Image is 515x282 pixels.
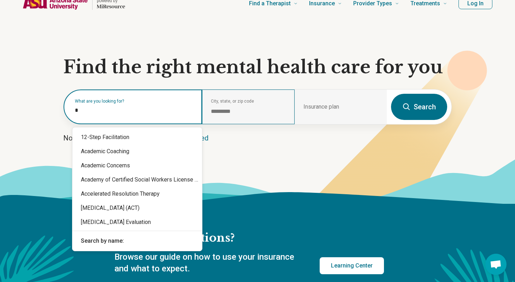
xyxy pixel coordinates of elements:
a: Learning Center [320,257,384,274]
h2: Have any questions? [114,231,384,246]
div: [MEDICAL_DATA] Evaluation [72,215,202,229]
button: Search [391,94,447,120]
p: Browse our guide on how to use your insurance and what to expect. [114,251,303,275]
div: Open chat [485,254,507,275]
p: Not sure what you’re looking for? [63,133,452,143]
div: Suggestions [72,127,202,251]
div: Accelerated Resolution Therapy [72,187,202,201]
span: Search by name: [81,237,124,244]
div: [MEDICAL_DATA] (ACT) [72,201,202,215]
div: Academy of Certified Social Workers License (ACSW) [72,173,202,187]
div: 12-Step Facilitation [72,130,202,144]
label: What are you looking for? [75,99,194,103]
div: Academic Coaching [72,144,202,159]
h1: Find the right mental health care for you [63,57,452,78]
div: Academic Concerns [72,159,202,173]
